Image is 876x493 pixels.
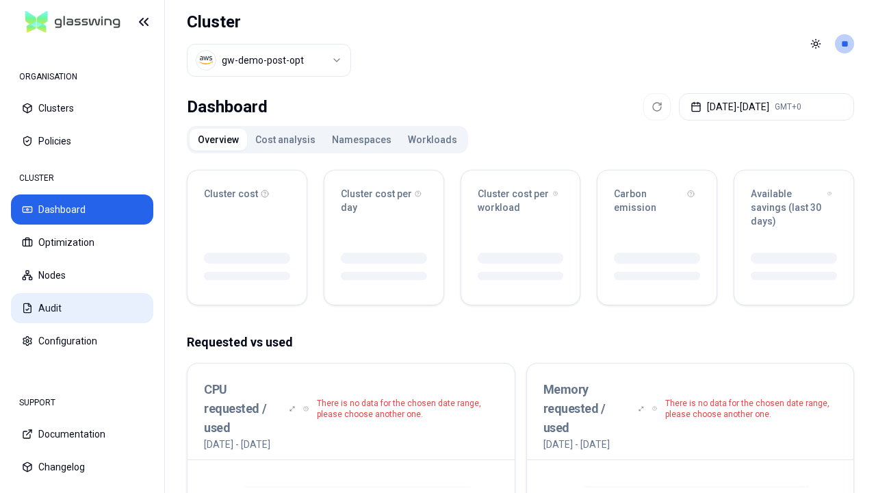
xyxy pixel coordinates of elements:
p: There is no data for the chosen date range, please choose another one. [665,398,837,420]
p: There is no data for the chosen date range, please choose another one. [317,398,498,420]
div: gw-demo-post-opt [222,53,304,67]
div: SUPPORT [11,389,153,416]
button: Audit [11,293,153,323]
div: CLUSTER [11,164,153,192]
button: Configuration [11,326,153,356]
button: Documentation [11,419,153,449]
div: Cluster cost per day [341,187,427,214]
button: Dashboard [11,194,153,225]
h3: CPU requested / used [204,380,281,438]
button: Overview [190,129,247,151]
img: GlassWing [20,6,126,38]
button: [DATE]-[DATE]GMT+0 [679,93,854,121]
h1: Cluster [187,11,351,33]
button: Workloads [400,129,465,151]
button: Nodes [11,260,153,290]
p: [DATE] - [DATE] [204,438,270,451]
div: Dashboard [187,93,268,121]
div: Available savings (last 30 days) [751,187,837,228]
div: Carbon emission [614,187,700,214]
button: Select a value [187,44,351,77]
button: Clusters [11,93,153,123]
button: Optimization [11,227,153,257]
p: [DATE] - [DATE] [543,438,610,451]
span: GMT+0 [775,101,801,112]
button: Changelog [11,452,153,482]
button: Cost analysis [247,129,324,151]
div: Cluster cost [204,187,290,201]
img: aws [199,53,213,67]
div: Cluster cost per workload [478,187,564,214]
p: Requested vs used [187,333,854,352]
button: Policies [11,126,153,156]
button: Namespaces [324,129,400,151]
h3: Memory requested / used [543,380,631,438]
div: ORGANISATION [11,63,153,90]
